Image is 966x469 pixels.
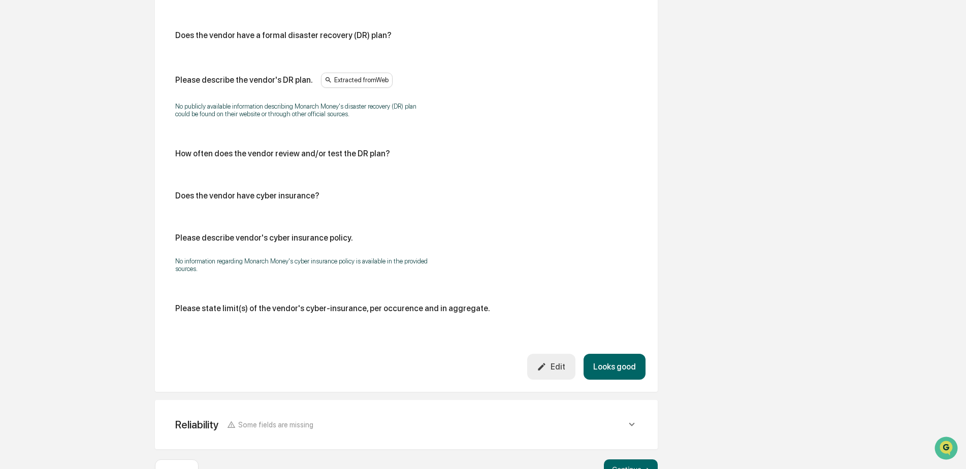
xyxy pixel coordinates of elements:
[321,73,393,88] div: Extracted from Web
[175,233,353,243] div: Please describe vendor's cyber insurance policy.
[84,128,126,138] span: Attestations
[167,412,646,437] div: ReliabilitySome fields are missing
[35,88,128,96] div: We're available if you need us!
[70,124,130,142] a: 🗄️Attestations
[6,143,68,161] a: 🔎Data Lookup
[20,128,66,138] span: Preclearance
[175,75,313,85] div: Please describe the vendor's DR plan.
[10,21,185,38] p: How can we help?
[175,418,219,431] div: Reliability
[26,46,168,57] input: Clear
[537,362,565,372] div: Edit
[527,354,575,380] button: Edit
[173,81,185,93] button: Start new chat
[933,435,961,463] iframe: Open customer support
[10,78,28,96] img: 1746055101610-c473b297-6a78-478c-a979-82029cc54cd1
[35,78,167,88] div: Start new chat
[72,172,123,180] a: Powered byPylon
[10,148,18,156] div: 🔎
[74,129,82,137] div: 🗄️
[584,354,646,380] button: Looks good
[10,129,18,137] div: 🖐️
[20,147,64,157] span: Data Lookup
[175,191,319,200] div: Does the vendor have cyber insurance?
[175,30,392,40] div: Does the vendor have a formal disaster recovery (DR) plan?
[238,420,313,429] span: Some fields are missing
[101,172,123,180] span: Pylon
[175,304,490,313] div: Please state limit(s) of the vendor's cyber-insurance, per occurence and in aggregate.
[6,124,70,142] a: 🖐️Preclearance
[175,257,429,273] p: No information regarding Monarch Money's cyber insurance policy is available in the provided sour...
[175,149,390,158] div: How often does the vendor review and/or test the DR plan?
[175,103,429,118] p: No publicly available information describing Monarch Money's disaster recovery (DR) plan could be...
